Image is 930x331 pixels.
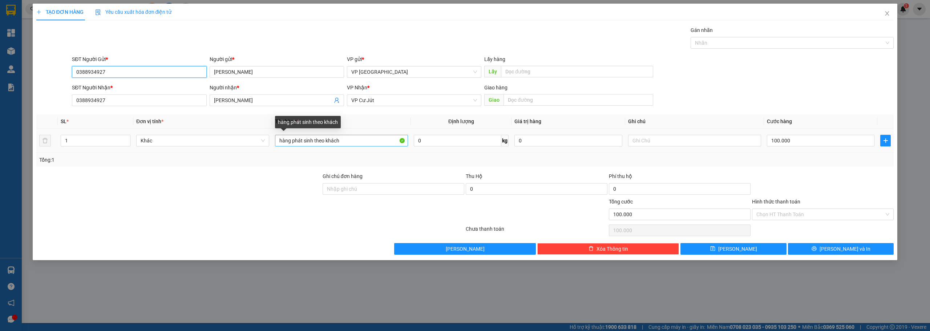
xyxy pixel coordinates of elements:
input: 0 [514,135,622,146]
span: delete [589,246,594,252]
span: printer [812,246,817,252]
label: Hình thức thanh toán [752,199,800,205]
span: Lấy [484,66,501,77]
div: VP gửi [347,55,481,63]
button: save[PERSON_NAME] [680,243,787,255]
input: VD: Bàn, Ghế [275,135,408,146]
span: VP Sài Gòn [351,66,477,77]
span: Tổng cước [609,199,633,205]
span: [PERSON_NAME] và In [820,245,870,253]
div: Chưa thanh toán [465,225,608,238]
button: plus [880,135,891,146]
span: Đơn vị tính [136,118,163,124]
span: Giao hàng [484,85,508,90]
span: close [884,11,890,16]
span: [PERSON_NAME] [446,245,485,253]
th: Ghi chú [625,114,764,129]
span: plus [881,138,890,144]
button: deleteXóa Thông tin [537,243,679,255]
span: VP Nhận [347,85,367,90]
span: kg [501,135,509,146]
div: SĐT Người Gửi [72,55,206,63]
div: Tổng: 1 [39,156,359,164]
input: Ghi chú đơn hàng [323,183,464,195]
span: plus [36,9,41,15]
span: save [710,246,715,252]
div: Người nhận [210,84,344,92]
input: Dọc đường [501,66,653,77]
span: Giá trị hàng [514,118,541,124]
span: Định lượng [448,118,474,124]
span: Yêu cầu xuất hóa đơn điện tử [95,9,172,15]
span: Thu Hộ [466,173,482,179]
span: VP Cư Jút [351,95,477,106]
div: hàng phát sinh theo khách [275,116,341,128]
div: Phí thu hộ [609,172,751,183]
span: Giao [484,94,504,106]
label: Gán nhãn [691,27,713,33]
input: Dọc đường [504,94,653,106]
span: Lấy hàng [484,56,505,62]
input: Ghi Chú [628,135,761,146]
img: icon [95,9,101,15]
button: delete [39,135,51,146]
span: [PERSON_NAME] [718,245,757,253]
span: TẠO ĐƠN HÀNG [36,9,84,15]
span: user-add [334,97,340,103]
span: Khác [141,135,265,146]
div: SĐT Người Nhận [72,84,206,92]
span: Cước hàng [767,118,792,124]
div: Người gửi [210,55,344,63]
span: SL [61,118,66,124]
label: Ghi chú đơn hàng [323,173,363,179]
span: Xóa Thông tin [597,245,628,253]
button: [PERSON_NAME] [394,243,536,255]
button: printer[PERSON_NAME] và In [788,243,894,255]
button: Close [877,4,897,24]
